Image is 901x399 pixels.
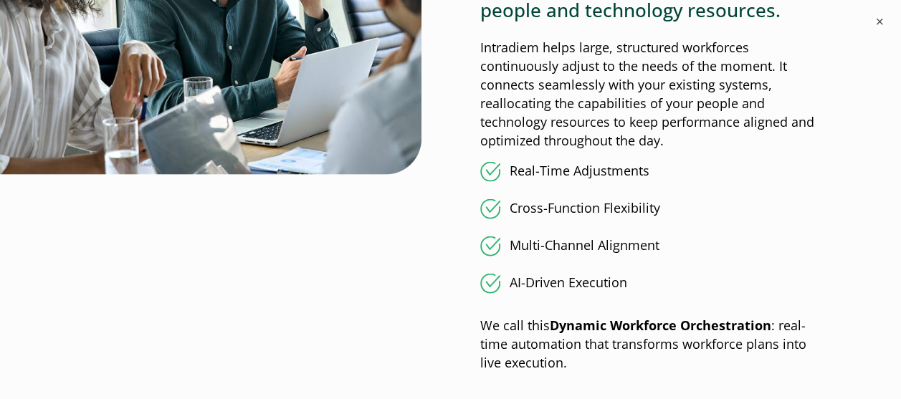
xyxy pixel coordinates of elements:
[480,236,826,256] li: Multi-Channel Alignment
[480,274,826,294] li: AI-Driven Execution
[480,39,826,150] p: Intradiem helps large, structured workforces continuously adjust to the needs of the moment. It c...
[480,199,826,219] li: Cross-Function Flexibility
[480,162,826,182] li: Real-Time Adjustments
[550,317,771,334] strong: Dynamic Workforce Orchestration
[872,14,887,29] button: ×
[480,317,826,372] p: We call this : real-time automation that transforms workforce plans into live execution.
